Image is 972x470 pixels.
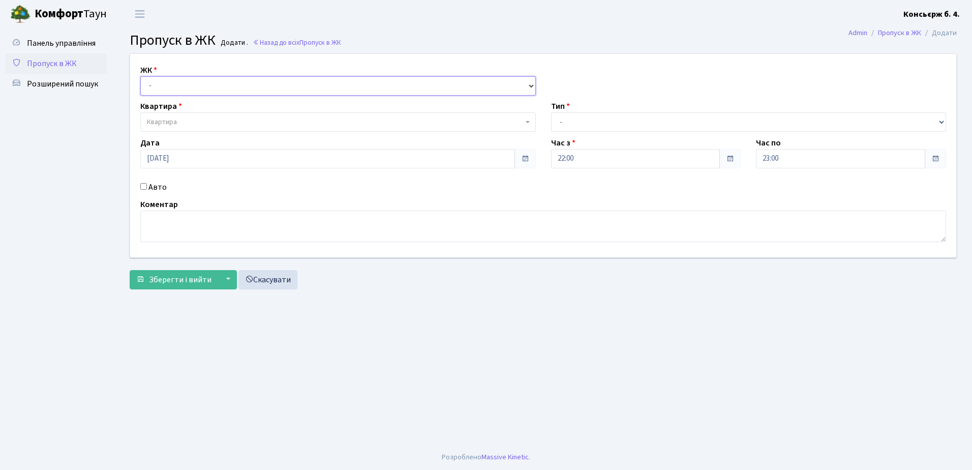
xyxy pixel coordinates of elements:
[27,38,96,49] span: Панель управління
[903,8,960,20] a: Консьєрж б. 4.
[442,452,530,463] div: Розроблено .
[148,181,167,193] label: Авто
[127,6,153,22] button: Переключити навігацію
[5,33,107,53] a: Панель управління
[5,74,107,94] a: Розширений пошук
[130,270,218,289] button: Зберегти і вийти
[481,452,529,462] a: Massive Kinetic
[848,27,867,38] a: Admin
[219,39,248,47] small: Додати .
[299,38,341,47] span: Пропуск в ЖК
[140,100,182,112] label: Квартира
[10,4,31,24] img: logo.png
[833,22,972,44] nav: breadcrumb
[756,137,781,149] label: Час по
[140,137,160,149] label: Дата
[253,38,341,47] a: Назад до всіхПропуск в ЖК
[27,78,98,90] span: Розширений пошук
[140,64,157,76] label: ЖК
[149,274,211,285] span: Зберегти і вийти
[238,270,297,289] a: Скасувати
[5,53,107,74] a: Пропуск в ЖК
[35,6,107,23] span: Таун
[551,137,575,149] label: Час з
[147,117,177,127] span: Квартира
[551,100,570,112] label: Тип
[140,198,178,211] label: Коментар
[130,30,216,50] span: Пропуск в ЖК
[27,58,77,69] span: Пропуск в ЖК
[903,9,960,20] b: Консьєрж б. 4.
[878,27,921,38] a: Пропуск в ЖК
[35,6,83,22] b: Комфорт
[921,27,957,39] li: Додати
